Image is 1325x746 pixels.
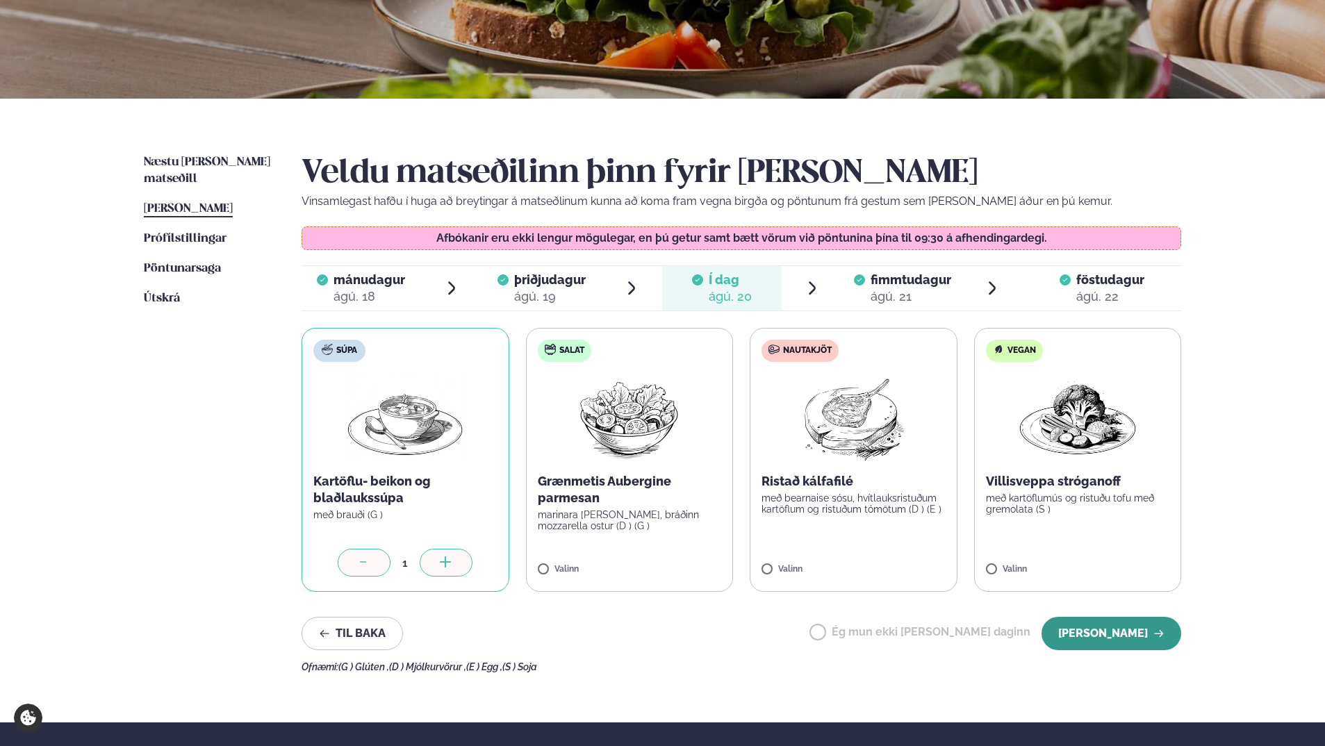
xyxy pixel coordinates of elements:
a: Pöntunarsaga [144,260,221,277]
button: Til baka [302,617,403,650]
img: beef.svg [768,344,780,355]
div: ágú. 21 [871,288,951,305]
span: Næstu [PERSON_NAME] matseðill [144,156,270,185]
img: Soup.png [344,373,466,462]
p: Grænmetis Aubergine parmesan [538,473,722,506]
a: Útskrá [144,290,180,307]
div: ágú. 18 [334,288,405,305]
div: ágú. 19 [514,288,586,305]
button: [PERSON_NAME] [1042,617,1181,650]
a: [PERSON_NAME] [144,201,233,217]
span: föstudagur [1076,272,1144,287]
span: fimmtudagur [871,272,951,287]
span: Útskrá [144,292,180,304]
span: Pöntunarsaga [144,263,221,274]
span: Súpa [336,345,357,356]
span: Í dag [709,272,752,288]
div: ágú. 20 [709,288,752,305]
img: Lamb-Meat.png [792,373,915,462]
span: (D ) Mjólkurvörur , [389,661,466,672]
p: með bearnaise sósu, hvítlauksristuðum kartöflum og ristuðum tómötum (D ) (E ) [762,492,946,515]
span: þriðjudagur [514,272,586,287]
span: Salat [559,345,584,356]
p: Ristað kálfafilé [762,473,946,490]
h2: Veldu matseðilinn þinn fyrir [PERSON_NAME] [302,154,1181,193]
span: [PERSON_NAME] [144,203,233,215]
span: Nautakjöt [783,345,832,356]
span: Vegan [1007,345,1036,356]
p: Kartöflu- beikon og blaðlaukssúpa [313,473,497,506]
p: með brauði (G ) [313,509,497,520]
span: mánudagur [334,272,405,287]
div: 1 [390,555,420,571]
span: Prófílstillingar [144,233,227,244]
div: Ofnæmi: [302,661,1181,672]
span: (E ) Egg , [466,661,502,672]
span: (S ) Soja [502,661,537,672]
a: Cookie settings [14,704,42,732]
img: Vegan.svg [993,344,1004,355]
img: Salad.png [568,373,691,462]
p: Afbókanir eru ekki lengur mögulegar, en þú getur samt bætt vörum við pöntunina þína til 09:30 á a... [316,233,1167,244]
img: salad.svg [545,344,556,355]
a: Prófílstillingar [144,231,227,247]
p: Villisveppa stróganoff [986,473,1170,490]
span: (G ) Glúten , [338,661,389,672]
a: Næstu [PERSON_NAME] matseðill [144,154,274,188]
p: með kartöflumús og ristuðu tofu með gremolata (S ) [986,492,1170,515]
div: ágú. 22 [1076,288,1144,305]
p: marinara [PERSON_NAME], bráðinn mozzarella ostur (D ) (G ) [538,509,722,531]
img: Vegan.png [1017,373,1139,462]
img: soup.svg [322,344,333,355]
p: Vinsamlegast hafðu í huga að breytingar á matseðlinum kunna að koma fram vegna birgða og pöntunum... [302,193,1181,210]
